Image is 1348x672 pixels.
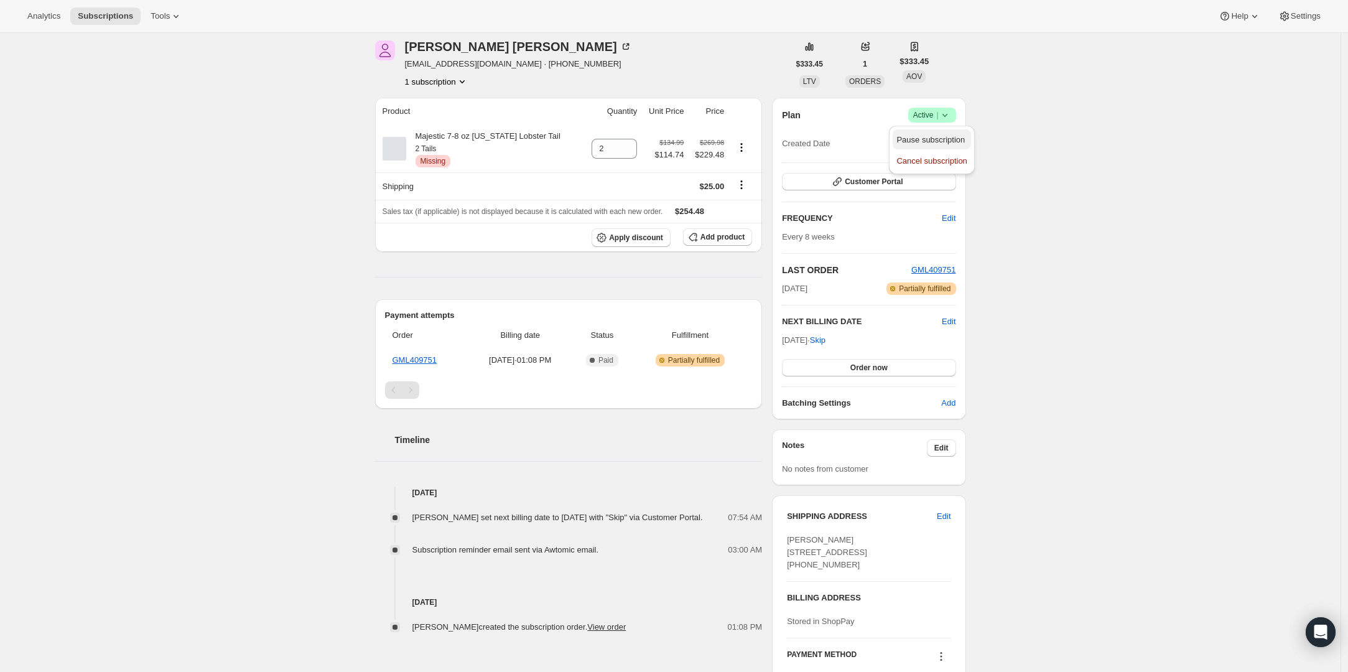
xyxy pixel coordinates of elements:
a: GML409751 [393,355,437,365]
span: Subscriptions [78,11,133,21]
span: [EMAIL_ADDRESS][DOMAIN_NAME] · [PHONE_NUMBER] [405,58,632,70]
h2: FREQUENCY [782,212,942,225]
button: 1 [855,55,875,73]
span: Order now [850,363,888,373]
span: Apply discount [609,233,663,243]
button: Tools [143,7,190,25]
span: 07:54 AM [728,511,762,524]
span: $25.00 [699,182,724,191]
span: Cancel subscription [896,156,967,166]
span: Kathy Erickson [375,40,395,60]
span: Edit [934,443,949,453]
h4: [DATE] [375,596,763,609]
button: Add [934,393,963,413]
span: [DATE] · [782,335,825,345]
button: $333.45 [789,55,830,73]
span: $254.48 [675,207,704,216]
span: Edit [937,510,951,523]
span: Created Date [782,138,830,150]
button: Subscriptions [70,7,141,25]
th: Unit Price [641,98,687,125]
span: Add product [700,232,745,242]
span: $333.45 [899,55,929,68]
span: 03:00 AM [728,544,762,556]
th: Order [385,322,468,349]
button: Product actions [405,75,468,88]
h2: Plan [782,109,801,121]
h2: Payment attempts [385,309,753,322]
span: Stored in ShopPay [787,617,854,626]
span: No notes from customer [782,464,868,474]
a: GML409751 [911,265,956,274]
button: Settings [1271,7,1328,25]
h2: NEXT BILLING DATE [782,315,942,328]
th: Quantity [583,98,641,125]
h6: Batching Settings [782,397,941,409]
span: Analytics [27,11,60,21]
span: Sales tax (if applicable) is not displayed because it is calculated with each new order. [383,207,663,216]
nav: Pagination [385,381,753,399]
span: | [936,110,938,120]
span: Add [941,397,955,409]
button: Pause subscription [893,129,970,149]
h3: BILLING ADDRESS [787,592,951,604]
div: Open Intercom Messenger [1306,617,1336,647]
span: Tools [151,11,170,21]
span: $333.45 [796,59,823,69]
span: Edit [942,212,955,225]
span: LTV [803,77,816,86]
h2: Timeline [395,434,763,446]
a: View order [587,622,626,632]
span: Active [913,109,951,121]
span: Customer Portal [845,177,903,187]
span: $229.48 [691,149,724,161]
span: Partially fulfilled [668,355,720,365]
span: [DATE] · 01:08 PM [472,354,569,366]
span: Status [576,329,628,342]
h3: SHIPPING ADDRESS [787,510,937,523]
h3: PAYMENT METHOD [787,650,857,666]
span: [PERSON_NAME] [STREET_ADDRESS] [PHONE_NUMBER] [787,535,867,569]
span: Paid [598,355,613,365]
span: Skip [810,334,825,347]
span: [PERSON_NAME] created the subscription order. [412,622,626,632]
span: Subscription reminder email sent via Awtomic email. [412,545,599,554]
button: Edit [927,439,956,457]
span: Help [1231,11,1248,21]
span: 1 [863,59,867,69]
small: 2 Tails [416,144,437,153]
button: Help [1211,7,1268,25]
button: GML409751 [911,264,956,276]
span: $114.74 [654,149,684,161]
small: $269.98 [700,139,724,146]
span: [PERSON_NAME] set next billing date to [DATE] with "Skip" via Customer Portal. [412,513,703,522]
span: AOV [906,72,922,81]
h3: Notes [782,439,927,457]
button: Skip [802,330,833,350]
span: 01:08 PM [728,621,763,633]
span: Every 8 weeks [782,232,835,241]
button: Edit [929,506,958,526]
span: Settings [1291,11,1321,21]
span: Pause subscription [896,135,965,144]
button: Customer Portal [782,173,955,190]
span: Missing [421,156,446,166]
button: Analytics [20,7,68,25]
th: Shipping [375,172,583,200]
span: Billing date [472,329,569,342]
button: Shipping actions [732,178,751,192]
span: Partially fulfilled [899,284,951,294]
button: Add product [683,228,752,246]
button: Cancel subscription [893,151,970,170]
button: Apply discount [592,228,671,247]
span: [DATE] [782,282,807,295]
div: [PERSON_NAME] [PERSON_NAME] [405,40,632,53]
th: Price [687,98,728,125]
button: Edit [942,315,955,328]
th: Product [375,98,583,125]
h4: [DATE] [375,487,763,499]
button: Order now [782,359,955,376]
button: Edit [934,208,963,228]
